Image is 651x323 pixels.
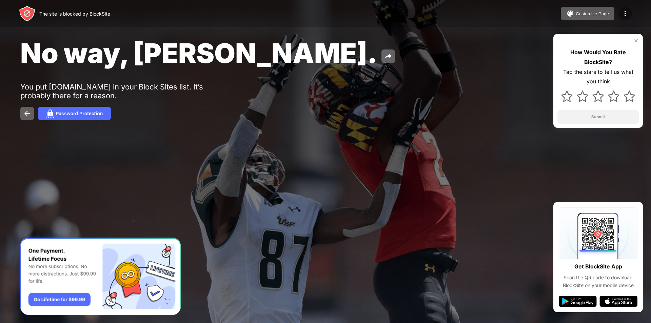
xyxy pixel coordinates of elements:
[19,5,35,22] img: header-logo.svg
[39,11,110,17] div: The site is blocked by BlockSite
[592,90,604,102] img: star.svg
[46,109,54,118] img: password.svg
[557,67,639,87] div: Tap the stars to tell us what you think
[624,90,635,102] img: star.svg
[38,107,111,120] button: Password Protection
[633,38,639,43] img: rate-us-close.svg
[577,90,588,102] img: star.svg
[20,82,230,100] div: You put [DOMAIN_NAME] in your Block Sites list. It’s probably there for a reason.
[561,7,614,20] button: Customize Page
[20,37,377,69] span: No way, [PERSON_NAME].
[23,109,31,118] img: back.svg
[557,47,639,67] div: How Would You Rate BlockSite?
[561,90,573,102] img: star.svg
[559,274,637,289] div: Scan the QR code to download BlockSite on your mobile device
[56,111,103,116] div: Password Protection
[559,296,597,307] img: google-play.svg
[20,238,181,315] iframe: Banner
[574,262,622,271] div: Get BlockSite App
[621,9,629,18] img: menu-icon.svg
[384,52,392,60] img: share.svg
[559,207,637,259] img: qrcode.svg
[566,9,574,18] img: pallet.svg
[576,11,609,16] div: Customize Page
[557,110,639,124] button: Submit
[599,296,637,307] img: app-store.svg
[608,90,619,102] img: star.svg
